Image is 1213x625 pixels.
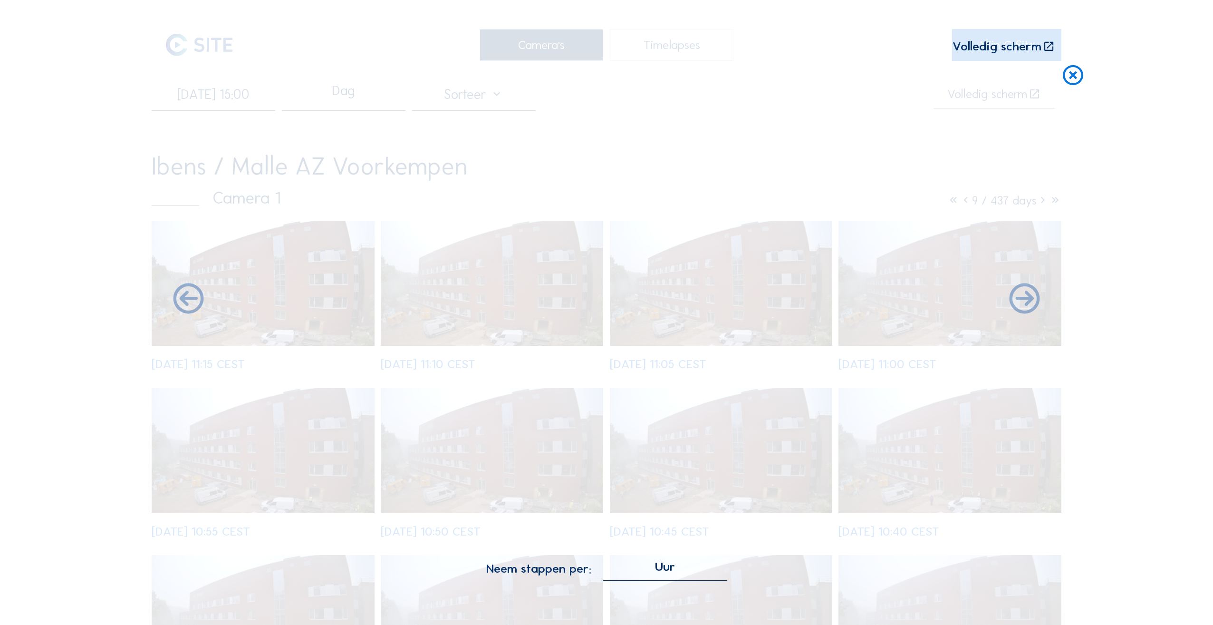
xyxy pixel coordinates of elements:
div: Neem stappen per: [486,563,591,575]
div: Uur [603,563,727,581]
div: Uur [655,563,675,571]
i: Forward [170,282,207,319]
i: Back [1006,282,1043,319]
div: Volledig scherm [953,40,1041,53]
